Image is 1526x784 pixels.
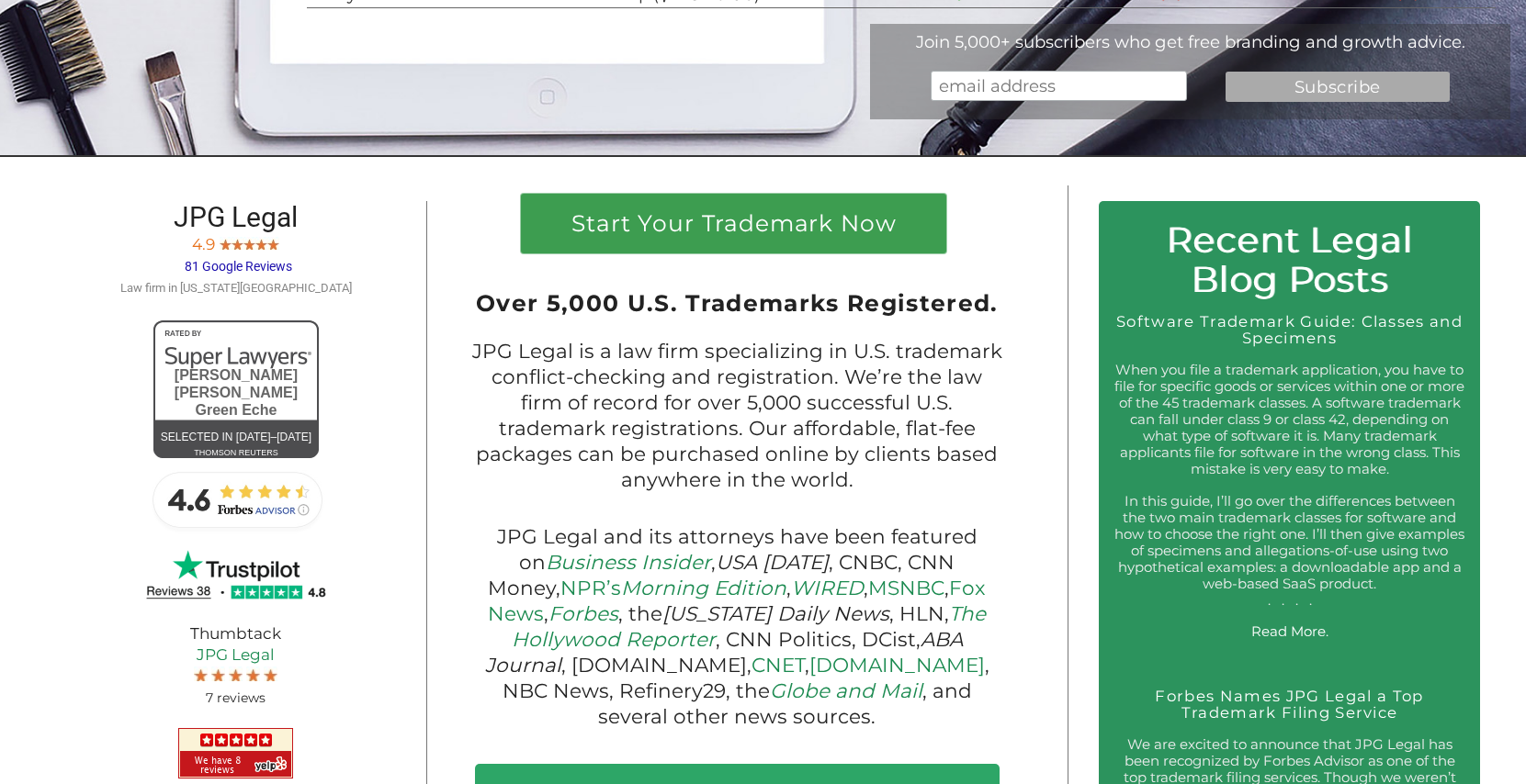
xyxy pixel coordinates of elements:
[243,237,255,250] img: Screen-Shot-2017-10-03-at-11.31.22-PM.jpg
[76,610,396,723] div: Thumbtack
[752,653,805,677] a: CNET
[548,601,618,625] a: Forbes
[546,550,711,574] a: Business Insider
[662,601,889,625] em: [US_STATE] Daily News
[153,320,319,458] a: [PERSON_NAME] [PERSON_NAME]Green EcheSelected in [DATE]–[DATE]thomson reuters
[470,523,1004,730] p: JPG Legal and its attorneys have been featured on , , CNBC, CNN Money, , , , , , the , HLN, , CNN...
[194,666,208,681] img: Screen-Shot-2017-10-03-at-11.31.22-PM.jpg
[1251,622,1328,640] a: Read More.
[931,71,1187,101] input: email address
[512,601,987,651] a: The Hollywood Reporter
[1226,72,1450,102] input: Subscribe
[267,237,279,250] img: Screen-Shot-2017-10-03-at-11.31.22-PM.jpg
[178,728,293,778] img: JPG Legal
[1114,493,1465,609] p: In this guide, I’ll go over the differences between the two main trademark classes for software a...
[120,281,352,295] span: Law firm in [US_STATE][GEOGRAPHIC_DATA]
[716,550,829,574] em: USA [DATE]
[220,237,232,250] img: Screen-Shot-2017-10-03-at-11.31.22-PM.jpg
[264,666,277,681] img: Screen-Shot-2017-10-03-at-11.31.22-PM.jpg
[1114,362,1465,477] p: When you file a trademark application, you have to file for specific goods or services within one...
[1155,687,1423,722] a: Forbes Names JPG Legal a Top Trademark Filing Service
[153,366,319,420] div: [PERSON_NAME] [PERSON_NAME] Green Eche
[809,653,985,677] a: [DOMAIN_NAME]
[488,576,986,625] a: Fox News
[144,463,328,536] img: Forbes-Advisor-Rating-JPG-Legal.jpg
[153,427,319,448] div: Selected in [DATE]–[DATE]
[476,289,999,317] span: Over 5,000 U.S. Trademarks Registered.
[229,666,243,681] img: Screen-Shot-2017-10-03-at-11.31.22-PM.jpg
[144,546,328,604] img: JPG Legal TrustPilot 4.8 Stars 38 Reviews
[246,666,260,681] img: Screen-Shot-2017-10-03-at-11.31.22-PM.jpg
[521,194,946,252] a: Start Your Trademark Now
[870,31,1511,52] div: Join 5,000+ subscribers who get free branding and growth advice.
[232,237,243,250] img: Screen-Shot-2017-10-03-at-11.31.22-PM.jpg
[621,576,786,599] em: Morning Edition
[255,237,267,250] img: Screen-Shot-2017-10-03-at-11.31.22-PM.jpg
[153,442,319,464] div: thomson reuters
[185,259,292,274] span: 81 Google Reviews
[192,235,215,253] span: 4.9
[1166,218,1412,301] span: Recent Legal Blog Posts
[770,678,922,702] a: Globe and Mail
[537,212,932,244] h1: Start Your Trademark Now
[120,212,352,297] a: JPG Legal 4.9 81 Google Reviews Law firm in [US_STATE][GEOGRAPHIC_DATA]
[868,576,944,599] a: MSNBC
[485,627,963,677] em: ABA Journal
[174,201,298,233] span: JPG Legal
[791,576,864,599] a: WIRED
[90,644,382,666] a: JPG Legal
[211,666,225,681] img: Screen-Shot-2017-10-03-at-11.31.22-PM.jpg
[470,338,1004,492] p: JPG Legal is a law firm specializing in U.S. trademark conflict-checking and registration. We’re ...
[560,576,786,599] a: NPR’sMorning Edition
[206,689,266,706] span: 7 reviews
[1116,312,1463,347] a: Software Trademark Guide: Classes and Specimens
